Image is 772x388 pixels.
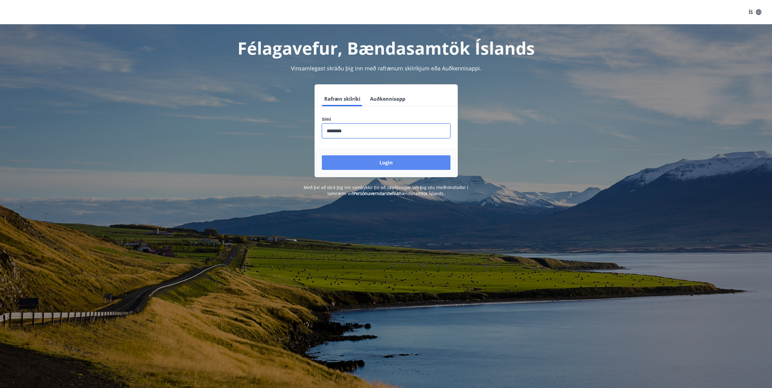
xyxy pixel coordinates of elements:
label: Sími [322,116,450,122]
span: Vinsamlegast skráðu þig inn með rafrænum skilríkjum eða Auðkennisappi. [291,65,481,72]
button: Auðkennisapp [368,92,408,106]
button: Rafræn skilríki [322,92,363,106]
span: Með því að skrá þig inn samþykkir þú að upplýsingar um þig séu meðhöndlaðar í samræmi við Bændasa... [304,184,468,196]
a: Persónuverndarstefna [353,191,399,196]
button: Login [322,155,450,170]
button: ÍS [745,7,765,18]
h1: Félagavefur, Bændasamtök Íslands [175,36,597,59]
